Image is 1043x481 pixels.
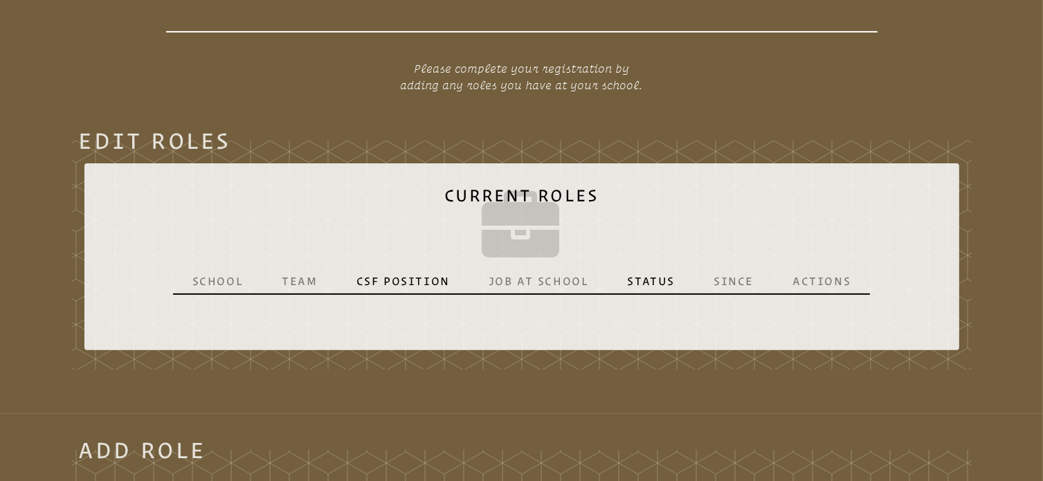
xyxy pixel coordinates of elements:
[792,274,851,288] p: Actions
[96,177,948,269] h2: Current Roles
[489,274,589,288] p: Job at School
[628,274,675,288] p: Status
[282,274,317,288] p: Team
[295,55,749,99] p: Please complete your registration by adding any roles you have at your school.
[714,274,754,288] p: Since
[79,442,206,458] legend: Add Role
[356,274,450,288] p: CSF Position
[79,132,231,149] legend: Edit Roles
[192,274,244,288] p: School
